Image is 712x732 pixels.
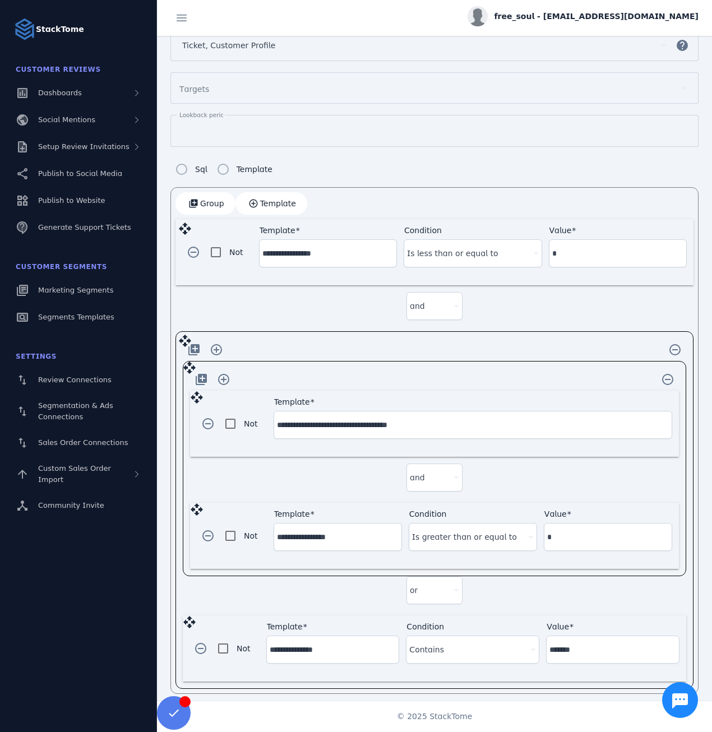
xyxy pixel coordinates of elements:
span: Contains [409,643,444,656]
a: Segmentation & Ads Connections [7,395,150,428]
mat-form-field: Segment targets [170,72,699,115]
mat-label: Lookback period [179,112,228,118]
span: Sales Order Connections [38,438,128,447]
button: Template [235,192,307,215]
span: Segmentation & Ads Connections [38,401,113,421]
span: © 2025 StackTome [397,711,473,722]
span: and [410,471,425,484]
input: Template [277,530,399,544]
span: Review Connections [38,376,112,384]
mat-form-field: Segment events [170,30,699,72]
input: Template [270,643,396,656]
span: Template [260,200,296,207]
input: Template [262,247,394,260]
span: Social Mentions [38,115,95,124]
mat-label: Value [544,509,567,518]
span: Customer Reviews [16,66,101,73]
button: Group [175,192,235,215]
input: Template [277,418,669,432]
mat-label: Template [267,622,303,631]
a: Sales Order Connections [7,430,150,455]
span: Is greater than or equal to [412,530,517,544]
label: Not [242,417,258,430]
span: Custom Sales Order Import [38,464,111,484]
label: Not [242,529,258,543]
label: Not [227,245,243,259]
mat-label: Condition [404,226,442,235]
span: Group [200,200,224,207]
label: Sql [193,163,207,176]
span: Setup Review Invitations [38,142,130,151]
mat-label: Targets [179,85,209,94]
span: Dashboards [38,89,82,97]
span: Is less than or equal to [407,247,498,260]
mat-label: Condition [409,509,447,518]
button: free_soul - [EMAIL_ADDRESS][DOMAIN_NAME] [468,6,699,26]
span: Segments Templates [38,313,114,321]
span: Customer Segments [16,263,107,271]
span: Generate Support Tickets [38,223,131,231]
span: or [410,583,418,597]
span: free_soul - [EMAIL_ADDRESS][DOMAIN_NAME] [494,11,699,22]
mat-label: Template [274,509,310,518]
img: profile.jpg [468,6,488,26]
span: Community Invite [38,501,104,509]
span: Settings [16,353,57,360]
mat-radio-group: Segment config type [170,158,272,180]
label: Not [234,642,251,655]
span: Marketing Segments [38,286,113,294]
mat-label: Template [274,397,310,406]
strong: StackTome [36,24,84,35]
mat-icon: help [669,39,696,52]
span: and [410,299,425,313]
a: Community Invite [7,493,150,518]
a: Generate Support Tickets [7,215,150,240]
a: Segments Templates [7,305,150,330]
label: Template [234,163,272,176]
span: Publish to Website [38,196,105,205]
img: Logo image [13,18,36,40]
span: Ticket, Customer Profile [182,39,275,52]
a: Review Connections [7,368,150,392]
mat-label: Value [547,622,569,631]
mat-label: Value [549,226,572,235]
mat-label: Template [260,226,295,235]
a: Publish to Website [7,188,150,213]
a: Marketing Segments [7,278,150,303]
span: Publish to Social Media [38,169,122,178]
a: Publish to Social Media [7,161,150,186]
mat-label: Condition [406,622,444,631]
